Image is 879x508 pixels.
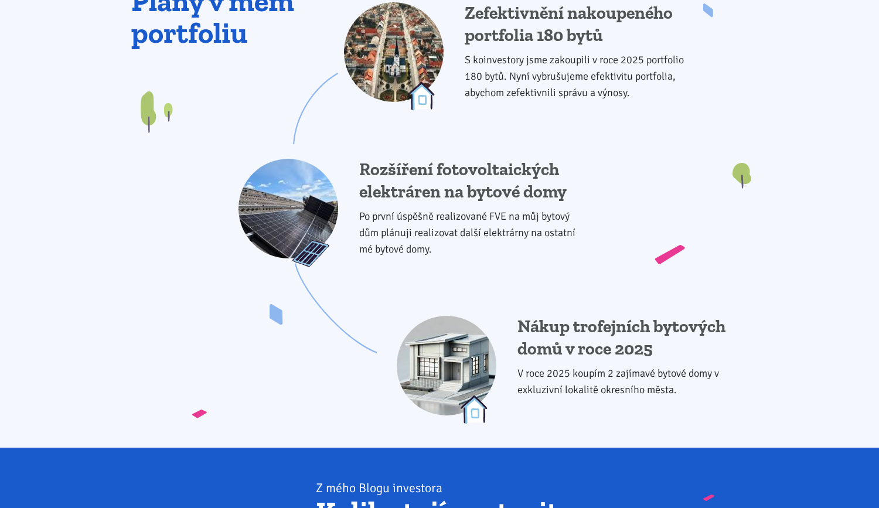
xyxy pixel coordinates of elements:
[359,159,590,203] h4: Rozšíření fotovoltaických elektráren na bytové domy
[316,480,669,496] div: Z mého Blogu investora
[465,52,696,101] p: S koinvestory jsme zakoupili v roce 2025 portfolio 180 bytů. Nyní vybrušujeme efektivitu portfoli...
[465,2,696,46] h4: Zefektivnění nakoupeného portfolia 180 bytů
[517,365,748,398] p: V roce 2025 koupím 2 zajímavé bytové domy v exkluzivní lokalitě okresního města.
[359,208,590,257] p: Po první úspěšně realizované FVE na můj bytový dům plánuji realizovat další elektrárny na ostatní...
[517,316,748,360] h4: Nákup trofejních bytových domů v roce 2025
